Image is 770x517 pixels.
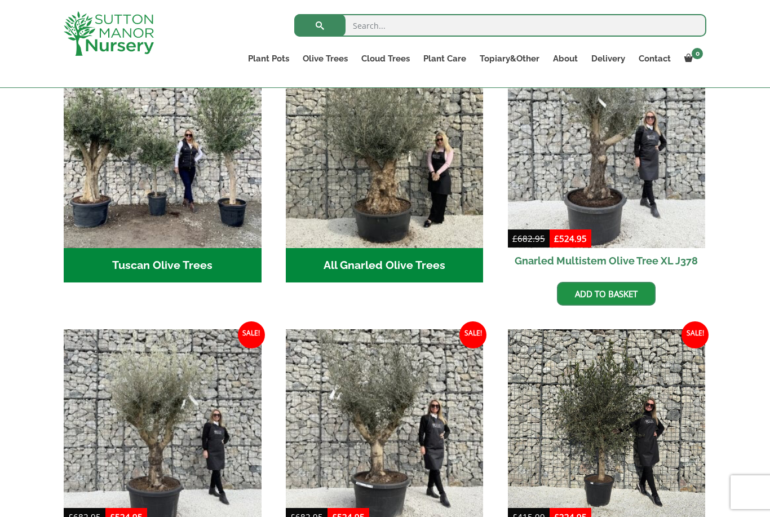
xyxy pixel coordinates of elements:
span: Sale! [459,321,486,348]
bdi: 682.95 [512,233,545,244]
a: About [546,51,585,67]
a: Visit product category Tuscan Olive Trees [64,50,262,282]
a: Add to basket: “Gnarled Multistem Olive Tree XL J378” [557,282,656,306]
a: Plant Pots [241,51,296,67]
span: 0 [692,48,703,59]
a: 0 [678,51,706,67]
h2: Tuscan Olive Trees [64,248,262,283]
span: Sale! [238,321,265,348]
span: £ [512,233,517,244]
img: All Gnarled Olive Trees [286,50,484,248]
span: £ [554,233,559,244]
a: Olive Trees [296,51,355,67]
a: Contact [632,51,678,67]
span: Sale! [682,321,709,348]
img: logo [64,11,154,56]
h2: All Gnarled Olive Trees [286,248,484,283]
a: Visit product category All Gnarled Olive Trees [286,50,484,282]
a: Cloud Trees [355,51,417,67]
a: Sale! Gnarled Multistem Olive Tree XL J378 [508,50,706,273]
a: Plant Care [417,51,473,67]
input: Search... [294,14,706,37]
img: Tuscan Olive Trees [64,50,262,248]
bdi: 524.95 [554,233,587,244]
img: Gnarled Multistem Olive Tree XL J378 [508,50,706,248]
h2: Gnarled Multistem Olive Tree XL J378 [508,248,706,273]
a: Topiary&Other [473,51,546,67]
a: Delivery [585,51,632,67]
